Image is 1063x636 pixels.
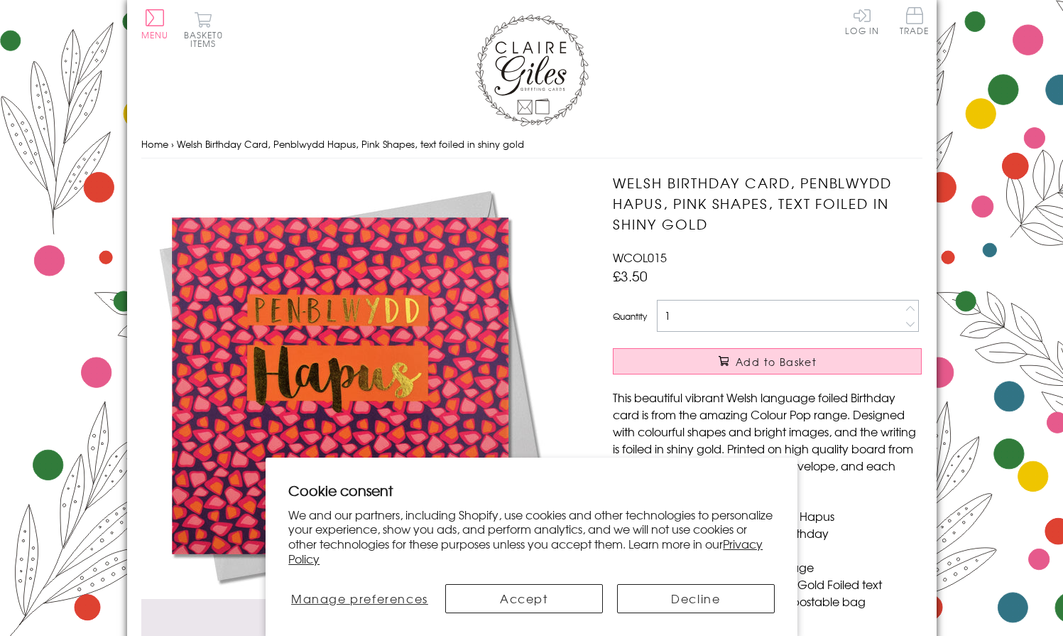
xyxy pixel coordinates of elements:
button: Add to Basket [613,348,922,374]
nav: breadcrumbs [141,130,922,159]
button: Menu [141,9,169,39]
span: £3.50 [613,266,648,286]
button: Manage preferences [288,584,430,613]
span: 0 items [190,28,223,50]
img: Claire Giles Greetings Cards [475,14,589,126]
p: This beautiful vibrant Welsh language foiled Birthday card is from the amazing Colour Pop range. ... [613,389,922,491]
button: Basket0 items [184,11,223,48]
img: Welsh Birthday Card, Penblwydd Hapus, Pink Shapes, text foiled in shiny gold [141,173,567,599]
span: › [171,137,174,151]
h2: Cookie consent [288,480,775,500]
a: Trade [900,7,930,38]
span: Add to Basket [736,355,817,369]
button: Decline [617,584,775,613]
label: Quantity [613,310,647,323]
h1: Welsh Birthday Card, Penblwydd Hapus, Pink Shapes, text foiled in shiny gold [613,173,922,234]
span: Trade [900,7,930,35]
a: Privacy Policy [288,535,763,567]
span: Menu [141,28,169,41]
span: Welsh Birthday Card, Penblwydd Hapus, Pink Shapes, text foiled in shiny gold [177,137,524,151]
a: Log In [845,7,879,35]
span: WCOL015 [613,249,667,266]
a: Home [141,137,168,151]
p: We and our partners, including Shopify, use cookies and other technologies to personalize your ex... [288,507,775,566]
span: Manage preferences [291,590,428,607]
button: Accept [445,584,603,613]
